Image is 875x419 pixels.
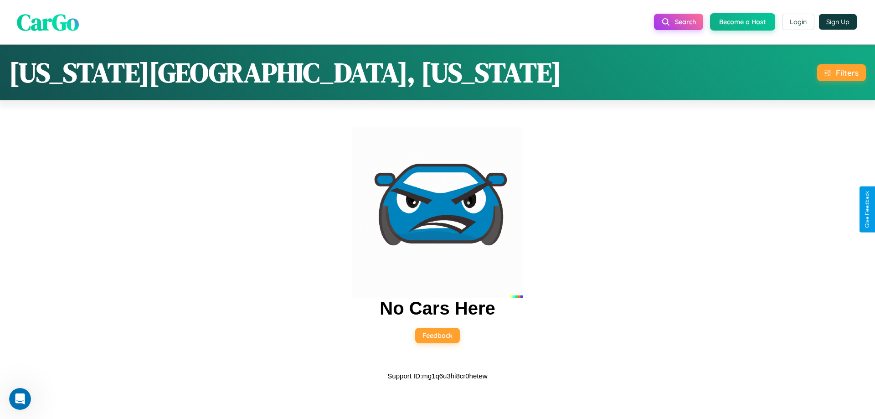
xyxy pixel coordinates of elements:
[387,370,487,382] p: Support ID: mg1q6u3hi8cr0hetew
[9,54,561,91] h1: [US_STATE][GEOGRAPHIC_DATA], [US_STATE]
[380,298,495,319] h2: No Cars Here
[415,328,460,343] button: Feedback
[817,64,866,81] button: Filters
[819,14,857,30] button: Sign Up
[352,127,523,298] img: car
[864,191,870,228] div: Give Feedback
[710,13,775,31] button: Become a Host
[675,18,696,26] span: Search
[836,68,859,78] div: Filters
[17,6,79,37] span: CarGo
[9,388,31,410] iframe: Intercom live chat
[654,14,703,30] button: Search
[782,14,814,30] button: Login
